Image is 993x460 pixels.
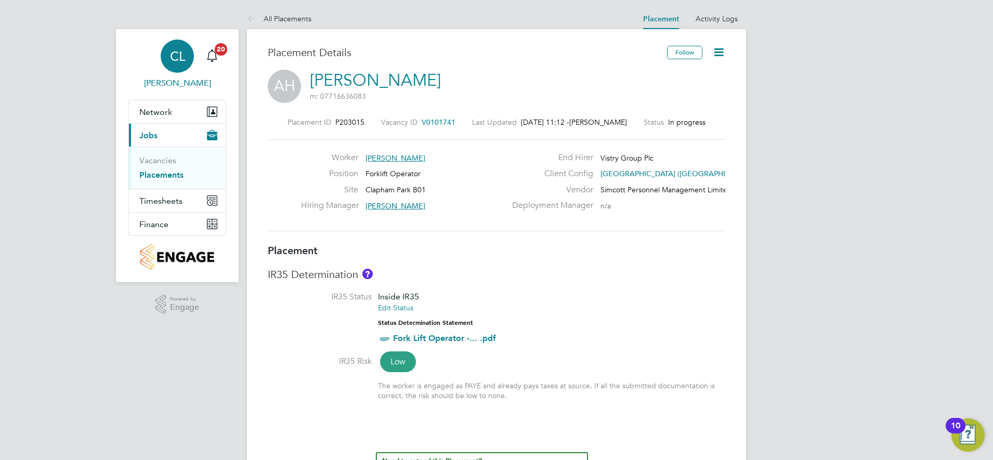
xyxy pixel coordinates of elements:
[247,14,311,23] a: All Placements
[380,351,416,372] span: Low
[129,147,226,189] div: Jobs
[365,169,421,178] span: Forklift Operator
[128,244,226,270] a: Go to home page
[365,201,425,211] span: [PERSON_NAME]
[951,418,985,452] button: Open Resource Center, 10 new notifications
[139,170,184,180] a: Placements
[129,124,226,147] button: Jobs
[378,292,419,301] span: Inside IR35
[139,107,172,117] span: Network
[170,49,185,63] span: CL
[365,185,426,194] span: Clapham Park B01
[600,201,611,211] span: n/a
[506,152,593,163] label: End Hirer
[643,15,679,23] a: Placement
[422,117,455,127] span: V0101741
[268,268,725,281] h3: IR35 Determination
[268,244,318,257] b: Placement
[139,196,182,206] span: Timesheets
[116,29,239,282] nav: Main navigation
[140,244,214,270] img: countryside-properties-logo-retina.png
[668,117,705,127] span: In progress
[170,303,199,312] span: Engage
[139,130,158,140] span: Jobs
[667,46,702,59] button: Follow
[506,185,593,195] label: Vendor
[268,46,659,59] h3: Placement Details
[378,381,725,400] div: The worker is engaged as PAYE and already pays taxes at source. If all the submitted documentatio...
[696,14,738,23] a: Activity Logs
[381,117,417,127] label: Vacancy ID
[506,200,593,211] label: Deployment Manager
[215,43,227,56] span: 20
[600,169,762,178] span: [GEOGRAPHIC_DATA] ([GEOGRAPHIC_DATA]…
[472,117,517,127] label: Last Updated
[128,40,226,89] a: CL[PERSON_NAME]
[301,200,358,211] label: Hiring Manager
[951,426,960,439] div: 10
[170,295,199,304] span: Powered by
[202,40,223,73] a: 20
[288,117,331,127] label: Placement ID
[301,168,358,179] label: Position
[378,319,473,326] strong: Status Determination Statement
[268,356,372,367] label: IR35 Risk
[393,333,496,343] a: Fork Lift Operator -... .pdf
[644,117,664,127] label: Status
[600,185,732,194] span: Simcott Personnel Management Limited
[139,155,176,165] a: Vacancies
[301,152,358,163] label: Worker
[129,189,226,212] button: Timesheets
[365,153,425,163] span: [PERSON_NAME]
[335,117,364,127] span: P203015
[310,70,441,90] a: [PERSON_NAME]
[129,213,226,235] button: Finance
[268,70,301,103] span: AH
[362,269,373,279] button: About IR35
[155,295,200,314] a: Powered byEngage
[506,168,593,179] label: Client Config
[129,100,226,123] button: Network
[569,117,627,127] span: [PERSON_NAME]
[128,77,226,89] span: Chay Lee-Wo
[521,117,569,127] span: [DATE] 11:12 -
[378,303,413,312] a: Edit Status
[600,153,654,163] span: Vistry Group Plc
[268,292,372,303] label: IR35 Status
[310,91,366,101] span: m: 07716636083
[139,219,168,229] span: Finance
[301,185,358,195] label: Site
